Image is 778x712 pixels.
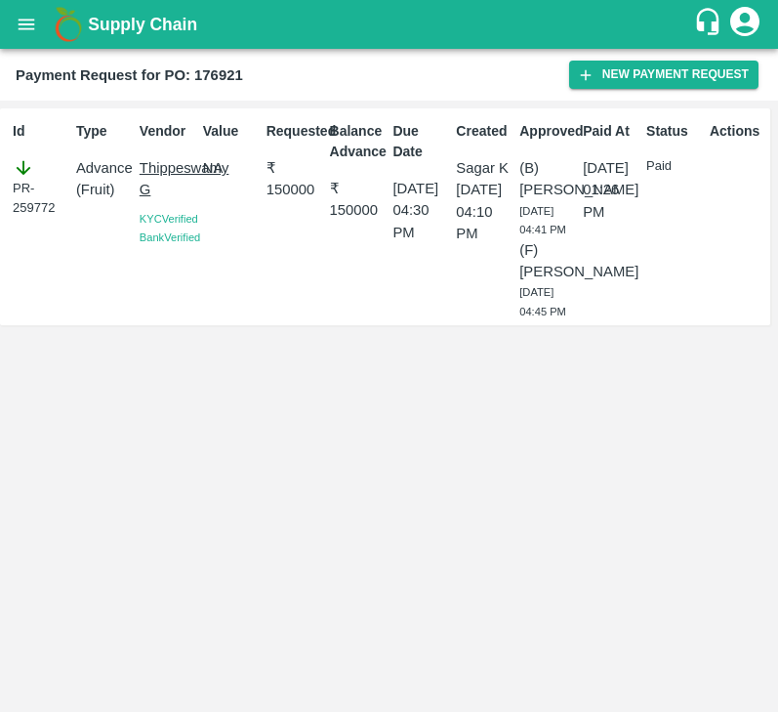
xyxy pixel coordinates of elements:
[519,286,566,317] span: [DATE] 04:45 PM
[266,157,322,201] p: ₹ 150000
[330,178,386,222] p: ₹ 150000
[4,2,49,47] button: open drawer
[583,121,638,142] p: Paid At
[88,11,693,38] a: Supply Chain
[456,179,512,244] p: [DATE] 04:10 PM
[140,231,200,243] span: Bank Verified
[140,213,198,225] span: KYC Verified
[88,15,197,34] b: Supply Chain
[456,121,512,142] p: Created
[13,121,68,142] p: Id
[76,157,132,179] p: Advance
[519,157,575,201] p: (B) [PERSON_NAME]
[727,4,762,45] div: account of current user
[519,121,575,142] p: Approved
[203,157,259,179] p: NA
[519,239,575,283] p: (F) [PERSON_NAME]
[49,5,88,44] img: logo
[646,121,702,142] p: Status
[16,67,243,83] b: Payment Request for PO: 176921
[140,157,195,201] p: Thippeswamy G
[569,61,758,89] button: New Payment Request
[693,7,727,42] div: customer-support
[710,121,765,142] p: Actions
[13,157,68,217] div: PR-259772
[583,157,638,223] p: [DATE] 01:26 PM
[392,178,448,243] p: [DATE] 04:30 PM
[330,121,386,162] p: Balance Advance
[76,179,132,200] p: ( Fruit )
[519,205,566,236] span: [DATE] 04:41 PM
[456,157,512,179] p: Sagar K
[392,121,448,162] p: Due Date
[140,121,195,142] p: Vendor
[646,157,702,176] p: Paid
[266,121,322,142] p: Requested
[203,121,259,142] p: Value
[76,121,132,142] p: Type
